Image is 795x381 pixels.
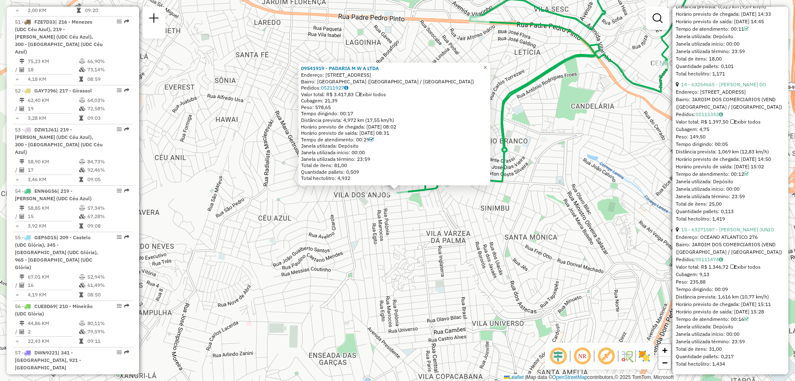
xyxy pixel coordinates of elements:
[34,234,56,240] span: GEP6D15
[676,200,785,208] div: Total de itens: 25,00
[301,143,488,149] div: Janela utilizada: Depósito
[27,57,79,66] td: 75,23 KM
[681,226,774,233] a: 15 - 63271587 - [PERSON_NAME] JUNIO
[15,66,19,74] td: /
[87,96,129,104] td: 64,03%
[676,193,785,200] div: Janela utilizada término: 23:59
[19,98,24,103] i: Distância Total
[27,281,79,289] td: 16
[27,337,79,345] td: 22,43 KM
[301,149,488,156] div: Janela utilizada início: 00:00
[87,66,129,74] td: 73,14%
[525,374,526,380] span: |
[79,214,85,219] i: % de utilização da cubagem
[502,374,676,381] div: Map data © contributors,© 2025 TomTom, Microsoft
[676,279,706,285] span: Peso: 235,88
[15,234,98,270] span: 55 -
[676,286,785,293] div: Tempo dirigindo: 00:09
[87,158,129,166] td: 84,73%
[146,10,162,29] a: Nova sessão e pesquisa
[87,166,129,174] td: 92,46%
[34,188,57,194] span: ENN6G56
[77,8,81,13] i: Tempo total em rota
[117,127,122,132] em: Opções
[87,175,129,184] td: 09:05
[596,346,616,366] span: Exibir rótulo
[34,87,56,94] span: GAY7J96
[696,111,723,117] a: 05115342
[356,91,386,97] span: Exibir todos
[301,117,488,124] div: Distância prevista: 4,972 km (17,55 km/h)
[87,319,129,328] td: 80,11%
[15,328,19,336] td: /
[676,185,785,193] div: Janela utilizada início: 00:00
[27,66,79,74] td: 18
[676,70,785,78] div: Total hectolitro: 1,171
[15,337,19,345] td: =
[117,235,122,240] em: Opções
[124,303,129,308] em: Rota exportada
[15,212,19,221] td: /
[15,87,92,94] span: 52 -
[620,349,634,363] img: Fluxo de ruas
[15,349,81,371] span: 57 -
[117,19,122,24] em: Opções
[79,59,85,64] i: % de utilização do peso
[676,48,785,55] div: Janela utilizada término: 23:59
[79,67,85,72] i: % de utilização da cubagem
[676,118,785,126] div: Valor total: R$ 1.397,50
[676,338,785,345] div: Janela utilizada término: 23:59
[676,241,785,256] div: Bairro: JARDIM DOS COMERCIARIOS (VEND ([GEOGRAPHIC_DATA] / [GEOGRAPHIC_DATA])
[79,283,85,288] i: % de utilização da cubagem
[87,57,129,66] td: 66,90%
[301,130,488,136] div: Horário previsto de saída: [DATE] 08:31
[124,188,129,193] em: Rota exportada
[15,19,103,55] span: | 216 - Menezes (UDC Céu Azul), 219 - [PERSON_NAME] (UDC Céu Azul), 300 - [GEOGRAPHIC_DATA] (UDC ...
[658,357,671,369] a: Zoom out
[676,360,785,368] div: Total hectolitro: 1,434
[124,88,129,93] em: Rota exportada
[27,75,79,83] td: 4,18 KM
[27,273,79,281] td: 67,01 KM
[19,159,24,164] i: Distância Total
[87,337,129,345] td: 09:11
[34,349,58,356] span: DWN9J21
[676,25,785,33] div: Tempo de atendimento: 00:11
[79,116,83,121] i: Tempo total em rota
[676,215,785,223] div: Total hectolitro: 1,419
[744,171,749,177] a: Com service time
[19,106,24,111] i: Total de Atividades
[87,104,129,113] td: 72,58%
[34,126,57,133] span: DZW1J61
[483,64,487,71] span: ×
[681,81,766,87] a: 14 - 63254665 - [PERSON_NAME] DO
[79,177,83,182] i: Tempo total em rota
[15,188,92,201] span: | 219 - [PERSON_NAME] (UDC Céu Azul)
[676,263,785,271] div: Valor total: R$ 1.346,72
[15,281,19,289] td: /
[27,166,79,174] td: 17
[301,85,488,91] div: Pedidos:
[676,88,785,96] div: Endereço: [STREET_ADDRESS]
[676,308,785,315] div: Horário previsto de saída: [DATE] 15:28
[79,339,83,344] i: Tempo total em rota
[27,222,79,230] td: 3,92 KM
[301,175,488,182] div: Total hectolitro: 4,932
[301,65,379,71] a: 09541919 - PADARIA M W A LTDA
[15,126,103,155] span: 53 -
[87,281,129,289] td: 61,49%
[301,78,488,85] div: Bairro: [GEOGRAPHIC_DATA] ([GEOGRAPHIC_DATA] / [GEOGRAPHIC_DATA])
[19,59,24,64] i: Distância Total
[676,155,785,163] div: Horário previsto de chegada: [DATE] 14:50
[301,110,488,117] div: Tempo dirigindo: 00:17
[124,235,129,240] em: Rota exportada
[301,162,488,169] div: Total de itens: 81,00
[15,303,93,317] span: | 210 - Mineirão (UDC Glória)
[27,175,79,184] td: 3,46 KM
[27,291,79,299] td: 4,19 KM
[79,106,85,111] i: % de utilização da cubagem
[344,85,348,90] i: Observações
[301,156,488,163] div: Janela utilizada término: 23:59
[79,274,85,279] i: % de utilização do peso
